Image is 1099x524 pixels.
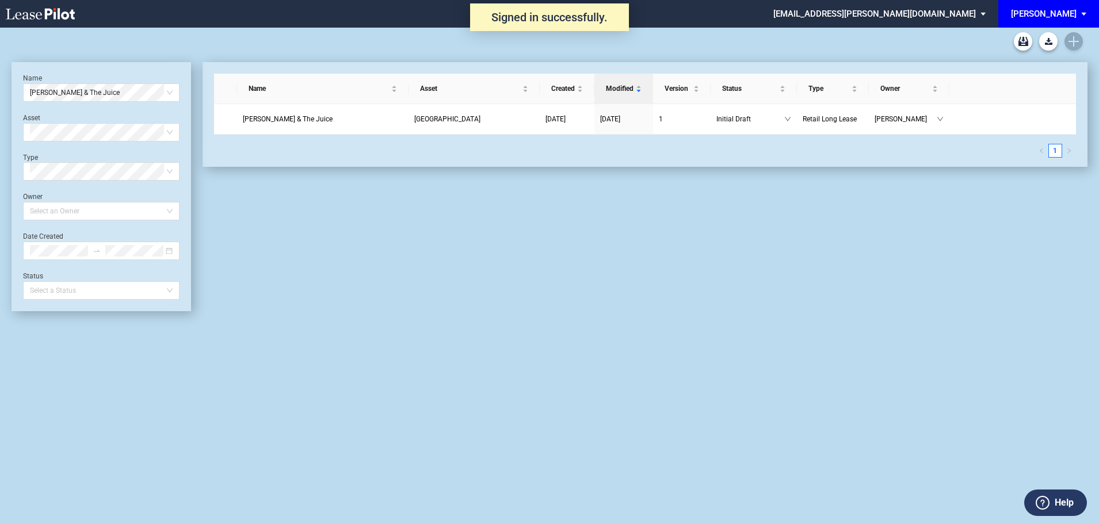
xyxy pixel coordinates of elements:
label: Type [23,154,38,162]
a: [DATE] [545,113,589,125]
span: Shadowood Square [414,115,480,123]
span: Type [808,83,849,94]
label: Status [23,272,43,280]
span: Status [722,83,777,94]
th: Asset [409,74,540,104]
span: Initial Draft [716,113,784,125]
th: Version [653,74,711,104]
a: 1 [1049,144,1062,157]
button: Help [1024,489,1087,516]
span: down [784,116,791,123]
span: [DATE] [600,115,620,123]
a: 1 [659,113,705,125]
a: [PERSON_NAME] & The Juice [243,113,403,125]
span: Created [551,83,575,94]
span: Asset [420,83,520,94]
label: Date Created [23,232,63,240]
th: Name [237,74,409,104]
label: Name [23,74,42,82]
li: 1 [1048,144,1062,158]
li: Previous Page [1035,144,1048,158]
div: Signed in successfully. [470,3,629,31]
li: Next Page [1062,144,1076,158]
a: Archive [1014,32,1032,51]
span: Joe & The Juice [30,84,173,101]
span: Joe & The Juice [243,115,333,123]
span: left [1039,148,1044,154]
button: right [1062,144,1076,158]
span: swap-right [93,247,101,255]
div: [PERSON_NAME] [1011,9,1077,19]
span: [PERSON_NAME] [875,113,937,125]
span: [DATE] [545,115,566,123]
th: Owner [869,74,949,104]
th: Created [540,74,594,104]
label: Asset [23,114,40,122]
label: Help [1055,495,1074,510]
span: Owner [880,83,930,94]
a: Retail Long Lease [803,113,863,125]
th: Status [711,74,797,104]
span: Name [249,83,389,94]
th: Type [797,74,869,104]
md-menu: Download Blank Form List [1036,32,1061,51]
a: [GEOGRAPHIC_DATA] [414,113,534,125]
span: Modified [606,83,634,94]
span: Version [665,83,691,94]
button: Download Blank Form [1039,32,1058,51]
button: left [1035,144,1048,158]
a: [DATE] [600,113,647,125]
span: down [937,116,944,123]
label: Owner [23,193,43,201]
span: 1 [659,115,663,123]
span: Retail Long Lease [803,115,857,123]
span: right [1066,148,1072,154]
th: Modified [594,74,653,104]
span: to [93,247,101,255]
